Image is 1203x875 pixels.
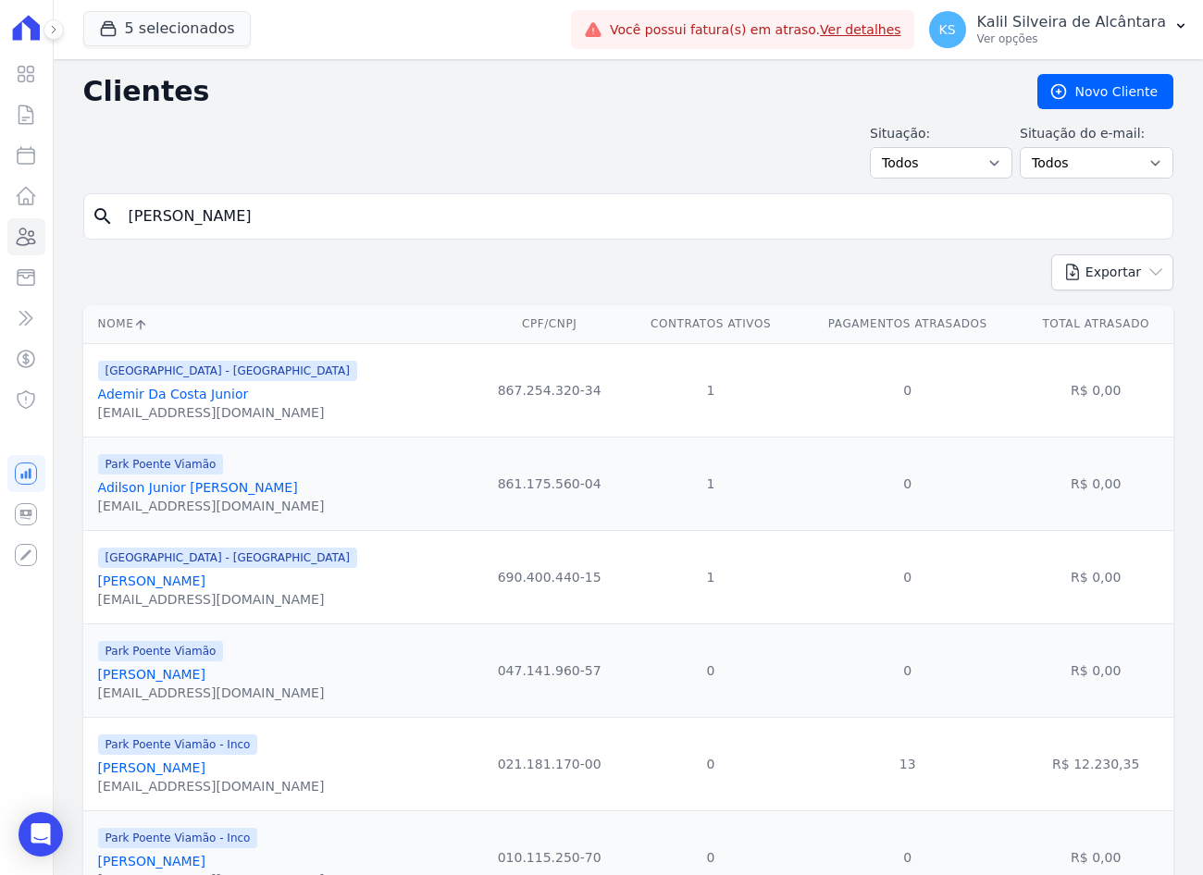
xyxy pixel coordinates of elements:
[625,343,797,437] td: 1
[625,623,797,717] td: 0
[98,480,298,495] a: Adilson Junior [PERSON_NAME]
[98,403,357,422] div: [EMAIL_ADDRESS][DOMAIN_NAME]
[98,667,205,682] a: [PERSON_NAME]
[939,23,956,36] span: KS
[797,437,1018,530] td: 0
[98,548,357,568] span: [GEOGRAPHIC_DATA] - [GEOGRAPHIC_DATA]
[625,305,797,343] th: Contratos Ativos
[625,717,797,810] td: 0
[98,734,258,755] span: Park Poente Viamão - Inco
[98,361,357,381] span: [GEOGRAPHIC_DATA] - [GEOGRAPHIC_DATA]
[92,205,114,228] i: search
[98,777,325,795] div: [EMAIL_ADDRESS][DOMAIN_NAME]
[1051,254,1173,290] button: Exportar
[98,854,205,869] a: [PERSON_NAME]
[1020,124,1173,143] label: Situação do e-mail:
[870,124,1012,143] label: Situação:
[1018,305,1173,343] th: Total Atrasado
[83,75,1008,108] h2: Clientes
[98,828,258,848] span: Park Poente Viamão - Inco
[1037,74,1173,109] a: Novo Cliente
[797,530,1018,623] td: 0
[474,717,625,810] td: 021.181.170-00
[625,437,797,530] td: 1
[1018,623,1173,717] td: R$ 0,00
[98,387,249,401] a: Ademir Da Costa Junior
[820,22,901,37] a: Ver detalhes
[1018,717,1173,810] td: R$ 12.230,35
[83,11,251,46] button: 5 selecionados
[797,623,1018,717] td: 0
[797,717,1018,810] td: 13
[914,4,1203,55] button: KS Kalil Silveira de Alcântara Ver opções
[474,530,625,623] td: 690.400.440-15
[1018,437,1173,530] td: R$ 0,00
[19,812,63,857] div: Open Intercom Messenger
[98,454,224,474] span: Park Poente Viamão
[474,343,625,437] td: 867.254.320-34
[118,198,1165,235] input: Buscar por nome, CPF ou e-mail
[797,343,1018,437] td: 0
[474,437,625,530] td: 861.175.560-04
[1018,530,1173,623] td: R$ 0,00
[98,684,325,702] div: [EMAIL_ADDRESS][DOMAIN_NAME]
[98,573,205,588] a: [PERSON_NAME]
[98,760,205,775] a: [PERSON_NAME]
[98,497,325,515] div: [EMAIL_ADDRESS][DOMAIN_NAME]
[977,13,1166,31] p: Kalil Silveira de Alcântara
[98,590,357,609] div: [EMAIL_ADDRESS][DOMAIN_NAME]
[474,623,625,717] td: 047.141.960-57
[83,305,475,343] th: Nome
[610,20,901,40] span: Você possui fatura(s) em atraso.
[625,530,797,623] td: 1
[98,641,224,661] span: Park Poente Viamão
[1018,343,1173,437] td: R$ 0,00
[474,305,625,343] th: CPF/CNPJ
[977,31,1166,46] p: Ver opções
[797,305,1018,343] th: Pagamentos Atrasados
